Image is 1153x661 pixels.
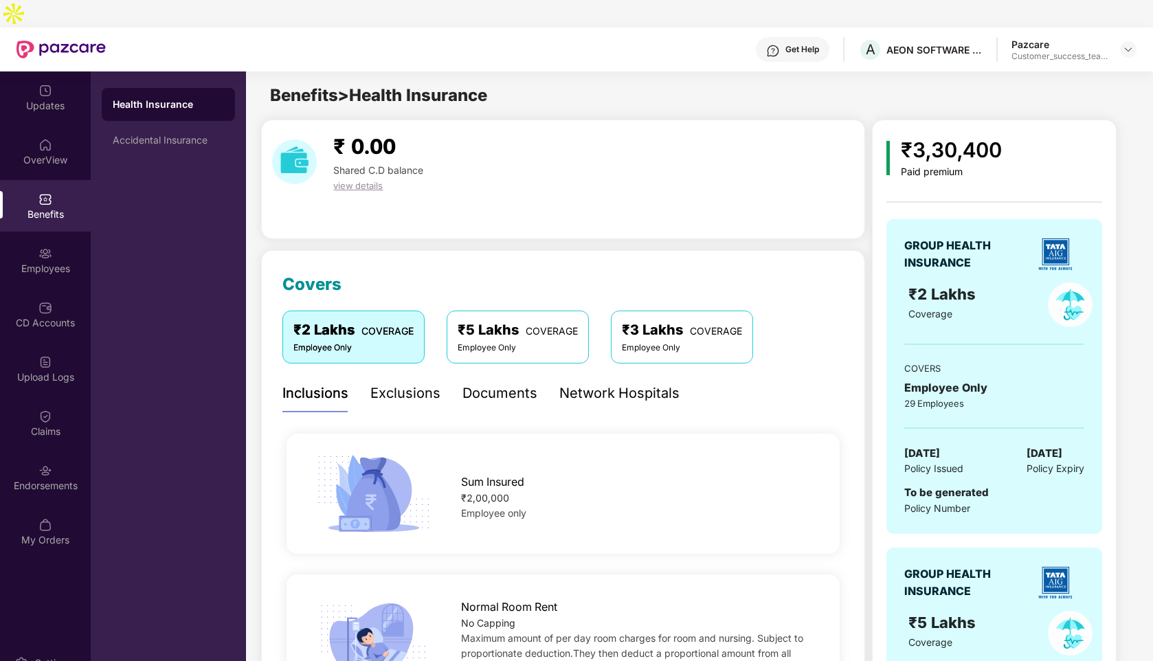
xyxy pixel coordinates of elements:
[1011,51,1108,62] div: Customer_success_team_lead
[904,379,1084,396] div: Employee Only
[113,98,224,111] div: Health Insurance
[904,396,1084,410] div: 29 Employees
[908,636,952,648] span: Coverage
[333,134,396,159] span: ₹ 0.00
[904,361,1084,375] div: COVERS
[904,502,970,514] span: Policy Number
[282,274,342,294] span: Covers
[461,473,524,491] span: Sum Insured
[282,383,348,404] div: Inclusions
[766,44,780,58] img: svg+xml;base64,PHN2ZyBpZD0iSGVscC0zMngzMiIgeG1sbnM9Imh0dHA6Ly93d3cudzMub3JnLzIwMDAvc3ZnIiB3aWR0aD...
[904,486,989,499] span: To be generated
[1027,461,1084,476] span: Policy Expiry
[785,44,819,55] div: Get Help
[622,320,742,341] div: ₹3 Lakhs
[690,325,742,337] span: COVERAGE
[38,355,52,369] img: svg+xml;base64,PHN2ZyBpZD0iVXBsb2FkX0xvZ3MiIGRhdGEtbmFtZT0iVXBsb2FkIExvZ3MiIHhtbG5zPSJodHRwOi8vd3...
[462,383,537,404] div: Documents
[270,85,487,105] span: Benefits > Health Insurance
[461,616,815,631] div: No Capping
[901,166,1002,178] div: Paid premium
[361,325,414,337] span: COVERAGE
[886,43,983,56] div: AEON SOFTWARE PRIVATE LIMITED
[1027,445,1062,462] span: [DATE]
[113,135,224,146] div: Accidental Insurance
[908,614,980,631] span: ₹5 Lakhs
[461,507,526,519] span: Employee only
[293,341,414,355] div: Employee Only
[333,164,423,176] span: Shared C.D balance
[901,134,1002,166] div: ₹3,30,400
[1011,38,1108,51] div: Pazcare
[1048,282,1093,327] img: policyIcon
[38,464,52,478] img: svg+xml;base64,PHN2ZyBpZD0iRW5kb3JzZW1lbnRzIiB4bWxucz0iaHR0cDovL3d3dy53My5vcmcvMjAwMC9zdmciIHdpZH...
[458,320,578,341] div: ₹5 Lakhs
[272,139,317,184] img: download
[38,301,52,315] img: svg+xml;base64,PHN2ZyBpZD0iQ0RfQWNjb3VudHMiIGRhdGEtbmFtZT0iQ0QgQWNjb3VudHMiIHhtbG5zPSJodHRwOi8vd3...
[293,320,414,341] div: ₹2 Lakhs
[904,461,963,476] span: Policy Issued
[38,138,52,152] img: svg+xml;base64,PHN2ZyBpZD0iSG9tZSIgeG1sbnM9Imh0dHA6Ly93d3cudzMub3JnLzIwMDAvc3ZnIiB3aWR0aD0iMjAiIG...
[1031,559,1079,607] img: insurerLogo
[38,410,52,423] img: svg+xml;base64,PHN2ZyBpZD0iQ2xhaW0iIHhtbG5zPSJodHRwOi8vd3d3LnczLm9yZy8yMDAwL3N2ZyIgd2lkdGg9IjIwIi...
[904,565,1025,600] div: GROUP HEALTH INSURANCE
[886,141,890,175] img: icon
[1048,611,1093,656] img: policyIcon
[38,192,52,206] img: svg+xml;base64,PHN2ZyBpZD0iQmVuZWZpdHMiIHhtbG5zPSJodHRwOi8vd3d3LnczLm9yZy8yMDAwL3N2ZyIgd2lkdGg9Ij...
[559,383,680,404] div: Network Hospitals
[1031,230,1079,278] img: insurerLogo
[370,383,440,404] div: Exclusions
[904,237,1025,271] div: GROUP HEALTH INSURANCE
[866,41,875,58] span: A
[908,285,980,303] span: ₹2 Lakhs
[312,451,435,537] img: icon
[333,180,383,191] span: view details
[526,325,578,337] span: COVERAGE
[16,41,106,58] img: New Pazcare Logo
[38,247,52,260] img: svg+xml;base64,PHN2ZyBpZD0iRW1wbG95ZWVzIiB4bWxucz0iaHR0cDovL3d3dy53My5vcmcvMjAwMC9zdmciIHdpZHRoPS...
[461,598,557,616] span: Normal Room Rent
[1123,44,1134,55] img: svg+xml;base64,PHN2ZyBpZD0iRHJvcGRvd24tMzJ4MzIiIHhtbG5zPSJodHRwOi8vd3d3LnczLm9yZy8yMDAwL3N2ZyIgd2...
[622,341,742,355] div: Employee Only
[904,445,940,462] span: [DATE]
[461,491,815,506] div: ₹2,00,000
[458,341,578,355] div: Employee Only
[908,308,952,320] span: Coverage
[38,84,52,98] img: svg+xml;base64,PHN2ZyBpZD0iVXBkYXRlZCIgeG1sbnM9Imh0dHA6Ly93d3cudzMub3JnLzIwMDAvc3ZnIiB3aWR0aD0iMj...
[38,518,52,532] img: svg+xml;base64,PHN2ZyBpZD0iTXlfT3JkZXJzIiBkYXRhLW5hbWU9Ik15IE9yZGVycyIgeG1sbnM9Imh0dHA6Ly93d3cudz...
